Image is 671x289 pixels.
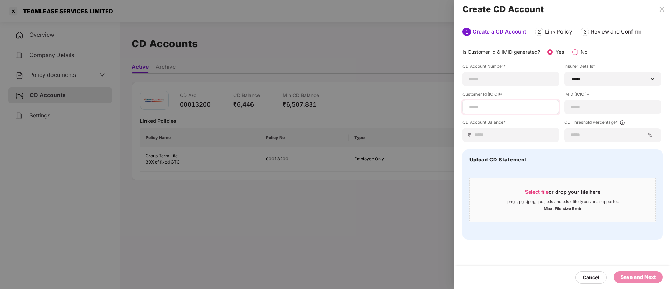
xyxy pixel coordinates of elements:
[621,273,656,281] div: Save and Next
[564,91,661,100] label: IMID (ICICI)*
[469,156,527,163] h4: Upload CD Statement
[470,183,655,217] span: Select fileor drop your file here.png, .jpg, .jpeg, .pdf, .xls and .xlsx file types are supported...
[581,49,587,55] label: No
[462,63,559,72] label: CD Account Number*
[544,204,581,211] div: Max. File size 5mb
[535,28,543,36] div: 2
[468,132,474,138] span: ₹
[564,119,661,128] label: CD Threshold Percentage*
[591,28,641,35] div: Review and Confirm
[556,49,564,55] label: Yes
[462,6,663,13] h2: Create CD Account
[506,199,619,204] div: .png, .jpg, .jpeg, .pdf, .xls and .xlsx file types are supported
[657,6,667,13] button: Close
[564,63,661,72] label: Insurer Details*
[583,274,599,281] div: Cancel
[525,188,600,199] div: or drop your file here
[462,28,471,36] div: 1
[525,189,549,195] span: Select file
[462,119,559,128] label: CD Account Balance*
[545,28,572,35] div: Link Policy
[645,132,655,138] span: %
[462,91,559,100] label: Customer Id (ICICI)*
[473,28,526,35] div: Create a CD Account
[659,7,665,12] span: close
[462,48,540,56] p: Is Customer Id & IMID generated?
[581,28,589,36] div: 3
[620,120,625,125] img: svg+xml;base64,PHN2ZyBpZD0iSW5mbyIgeG1sbnM9Imh0dHA6Ly93d3cudzMub3JnLzIwMDAvc3ZnIiB3aWR0aD0iMTQiIG...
